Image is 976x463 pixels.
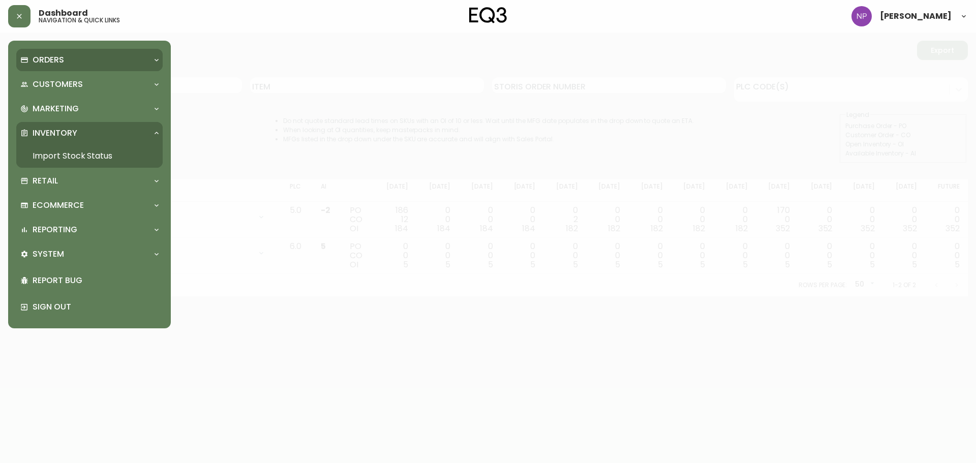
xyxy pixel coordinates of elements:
a: Import Stock Status [16,144,163,168]
p: Inventory [33,128,77,139]
p: Customers [33,79,83,90]
div: Retail [16,170,163,192]
div: Marketing [16,98,163,120]
img: logo [469,7,507,23]
div: Customers [16,73,163,96]
div: Sign Out [16,294,163,320]
div: System [16,243,163,265]
p: System [33,249,64,260]
span: [PERSON_NAME] [880,12,952,20]
p: Sign Out [33,301,159,313]
div: Ecommerce [16,194,163,217]
div: Inventory [16,122,163,144]
p: Retail [33,175,58,187]
p: Orders [33,54,64,66]
p: Report Bug [33,275,159,286]
div: Orders [16,49,163,71]
span: Dashboard [39,9,88,17]
p: Reporting [33,224,77,235]
div: Report Bug [16,267,163,294]
p: Marketing [33,103,79,114]
h5: navigation & quick links [39,17,120,23]
div: Reporting [16,219,163,241]
img: 50f1e64a3f95c89b5c5247455825f96f [851,6,872,26]
p: Ecommerce [33,200,84,211]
